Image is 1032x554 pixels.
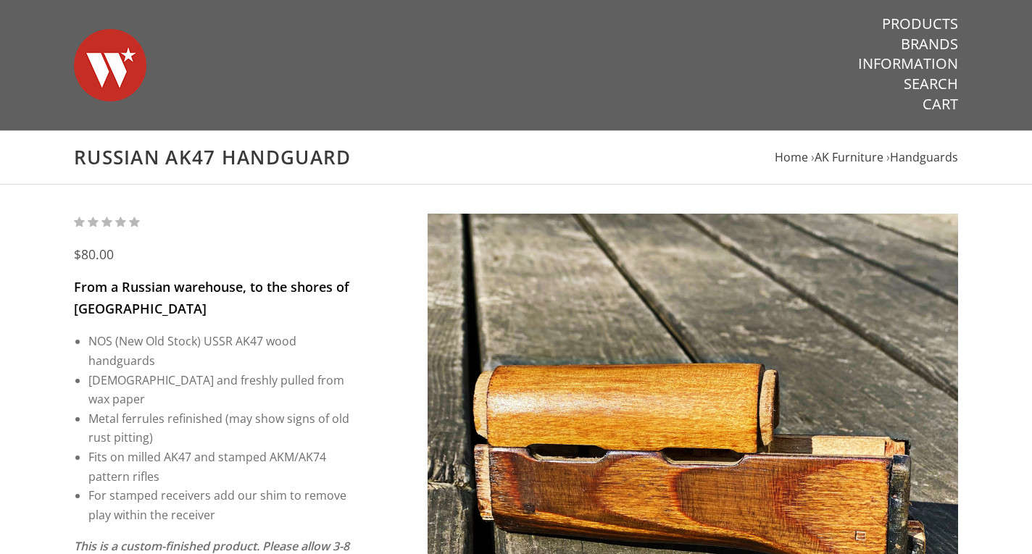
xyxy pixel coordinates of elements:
[88,409,351,448] li: Metal ferrules refinished (may show signs of old rust pitting)
[882,14,958,33] a: Products
[923,95,958,114] a: Cart
[74,146,958,169] h1: Russian AK47 Handguard
[775,149,808,165] a: Home
[88,332,351,370] li: NOS (New Old Stock) USSR AK47 wood handguards
[88,371,351,409] li: [DEMOGRAPHIC_DATA] and freshly pulled from wax paper
[74,278,349,317] span: From a Russian warehouse, to the shores of [GEOGRAPHIC_DATA]
[904,75,958,93] a: Search
[815,149,883,165] a: AK Furniture
[88,448,351,486] li: Fits on milled AK47 and stamped AKM/AK74 pattern rifles
[890,149,958,165] a: Handguards
[858,54,958,73] a: Information
[811,148,883,167] li: ›
[901,35,958,54] a: Brands
[74,245,114,263] span: $80.00
[74,14,146,116] img: Warsaw Wood Co.
[88,487,346,523] span: For stamped receivers add our shim to remove play within the receiver
[886,148,958,167] li: ›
